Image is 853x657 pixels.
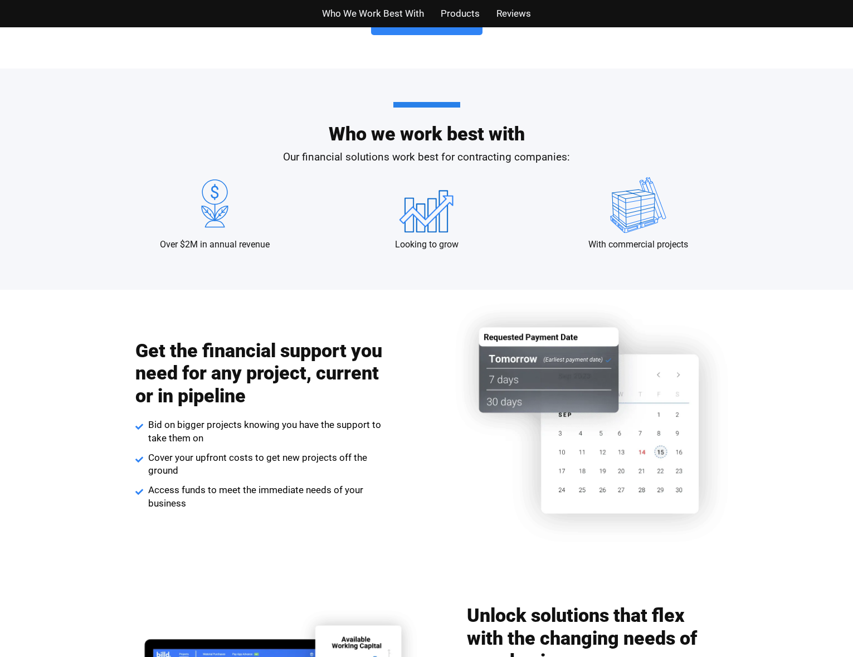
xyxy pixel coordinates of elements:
p: Looking to grow [395,239,459,251]
h2: Who we work best with [109,102,744,143]
a: Who We Work Best With [322,6,424,22]
a: Reviews [496,6,531,22]
a: Get Started [371,4,482,35]
h2: Get the financial support you need for any project, current or in pipeline [135,339,386,407]
a: Products [441,6,480,22]
p: With commercial projects [588,239,688,251]
span: Cover your upfront costs to get new projects off the ground [145,451,387,478]
p: Over $2M in annual revenue [160,239,270,251]
span: Access funds to meet the immediate needs of your business [145,484,387,510]
span: Bid on bigger projects knowing you have the support to take them on [145,418,387,445]
p: Our financial solutions work best for contracting companies: [109,149,744,166]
